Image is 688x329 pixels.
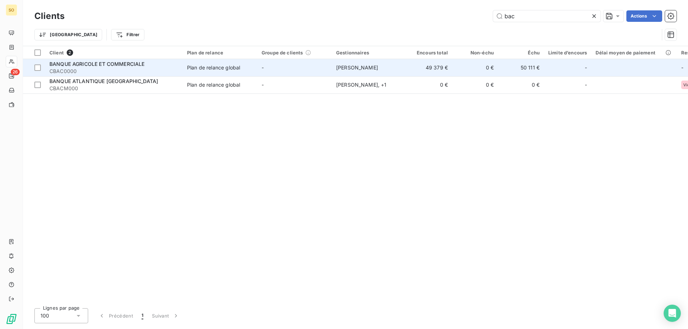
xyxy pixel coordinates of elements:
[187,50,253,55] div: Plan de relance
[34,29,102,40] button: [GEOGRAPHIC_DATA]
[493,10,601,22] input: Rechercher
[336,81,402,88] div: [PERSON_NAME] , + 1
[11,69,20,75] span: 26
[40,312,49,319] span: 100
[187,81,240,88] div: Plan de relance global
[49,85,178,92] span: CBACM000
[406,59,452,76] td: 49 379 €
[34,10,64,23] h3: Clients
[137,308,148,323] button: 1
[664,305,681,322] div: Open Intercom Messenger
[49,78,158,84] span: BANQUE ATLANTIQUE [GEOGRAPHIC_DATA]
[596,50,672,55] div: Délai moyen de paiement
[585,81,587,88] span: -
[498,59,544,76] td: 50 111 €
[626,10,662,22] button: Actions
[336,64,378,71] span: [PERSON_NAME]
[502,50,540,55] div: Échu
[498,76,544,93] td: 0 €
[6,4,17,16] div: SO
[49,50,64,55] span: Client
[452,59,498,76] td: 0 €
[262,50,303,55] span: Groupe de clients
[585,64,587,71] span: -
[411,50,448,55] div: Encours total
[548,50,587,55] div: Limite d’encours
[94,308,137,323] button: Précédent
[336,50,402,55] div: Gestionnaires
[457,50,494,55] div: Non-échu
[148,308,184,323] button: Suivant
[452,76,498,93] td: 0 €
[111,29,144,40] button: Filtrer
[142,312,143,319] span: 1
[262,82,264,88] span: -
[6,313,17,325] img: Logo LeanPay
[262,64,264,71] span: -
[187,64,240,71] div: Plan de relance global
[49,68,178,75] span: CBAC0000
[6,70,17,82] a: 26
[49,61,145,67] span: BANQUE AGRICOLE ET COMMERCIALE
[67,49,73,56] span: 2
[681,64,683,71] span: -
[406,76,452,93] td: 0 €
